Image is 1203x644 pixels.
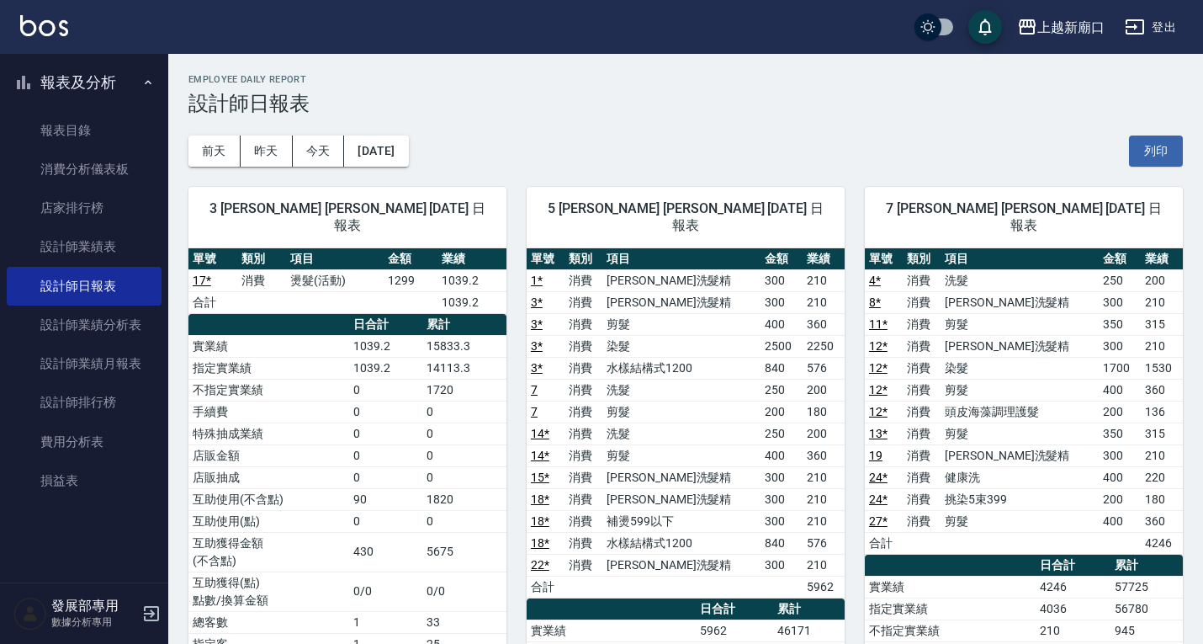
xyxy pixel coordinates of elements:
a: 店家排行榜 [7,189,162,227]
a: 設計師業績分析表 [7,306,162,344]
td: 消費 [903,269,941,291]
td: 14113.3 [422,357,506,379]
td: 210 [803,291,845,313]
td: 200 [1141,269,1183,291]
a: 報表目錄 [7,111,162,150]
td: 360 [1141,510,1183,532]
td: 300 [760,554,803,576]
td: 33 [422,611,506,633]
td: 210 [803,510,845,532]
td: 1039.2 [437,269,506,291]
td: 消費 [564,423,602,444]
td: 300 [1099,291,1141,313]
td: 576 [803,532,845,554]
th: 業績 [437,248,506,270]
td: 4036 [1036,598,1110,620]
td: 400 [1099,510,1141,532]
td: 互助獲得金額 (不含點) [188,532,349,572]
td: 特殊抽成業績 [188,423,349,444]
td: 4246 [1036,576,1110,598]
td: 4246 [1141,532,1183,554]
td: 200 [1099,488,1141,510]
td: 0/0 [422,572,506,611]
td: 180 [803,401,845,423]
button: save [968,10,1002,44]
table: a dense table [527,248,845,599]
img: Person [13,597,47,631]
th: 累計 [422,314,506,336]
td: 1820 [422,488,506,510]
td: 0 [349,401,422,423]
td: 350 [1099,313,1141,335]
td: 0 [349,423,422,444]
td: 56780 [1110,598,1183,620]
a: 設計師業績表 [7,227,162,266]
td: 指定實業績 [188,357,349,379]
td: 210 [1036,620,1110,641]
h3: 設計師日報表 [188,92,1183,115]
div: 上越新廟口 [1037,17,1105,38]
td: 消費 [564,313,602,335]
th: 日合計 [696,599,773,620]
td: 店販金額 [188,444,349,466]
td: 消費 [564,291,602,313]
td: 店販抽成 [188,466,349,488]
th: 項目 [286,248,384,270]
td: 剪髮 [941,379,1099,401]
button: 列印 [1129,136,1183,167]
td: 剪髮 [941,423,1099,444]
th: 單號 [865,248,903,270]
td: 消費 [564,532,602,554]
td: 消費 [564,379,602,401]
td: 互助使用(不含點) [188,488,349,510]
button: 上越新廟口 [1010,10,1111,45]
td: 210 [803,269,845,291]
td: 250 [760,423,803,444]
td: 消費 [237,269,286,291]
td: 洗髮 [941,269,1099,291]
td: 消費 [564,488,602,510]
td: 400 [760,444,803,466]
td: 5675 [422,532,506,572]
td: 0 [422,444,506,466]
h5: 發展部專用 [51,598,137,615]
td: 360 [803,313,845,335]
td: 0 [422,466,506,488]
td: 挑染5束399 [941,488,1099,510]
a: 設計師業績月報表 [7,344,162,383]
td: 不指定實業績 [865,620,1036,641]
td: 1299 [384,269,437,291]
td: 5962 [803,576,845,598]
th: 類別 [903,248,941,270]
td: 合計 [865,532,903,554]
button: 昨天 [241,136,293,167]
button: 登出 [1118,12,1183,43]
th: 累計 [1110,555,1183,577]
td: 250 [760,379,803,401]
td: 消費 [903,357,941,379]
td: 消費 [564,466,602,488]
td: 300 [760,291,803,313]
td: 2250 [803,335,845,357]
td: [PERSON_NAME]洗髮精 [941,335,1099,357]
td: 水樣結構式1200 [602,357,760,379]
td: 消費 [564,269,602,291]
td: 消費 [564,335,602,357]
button: 報表及分析 [7,61,162,104]
th: 日合計 [1036,555,1110,577]
td: 0 [422,401,506,423]
th: 類別 [237,248,286,270]
td: [PERSON_NAME]洗髮精 [602,488,760,510]
td: 1039.2 [349,357,422,379]
td: 實業績 [188,335,349,357]
td: 1530 [1141,357,1183,379]
td: 136 [1141,401,1183,423]
td: 180 [1141,488,1183,510]
td: 1720 [422,379,506,401]
td: 消費 [903,335,941,357]
img: Logo [20,15,68,36]
td: 消費 [564,401,602,423]
td: 315 [1141,313,1183,335]
td: 互助獲得(點) 點數/換算金額 [188,572,349,611]
h2: Employee Daily Report [188,74,1183,85]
